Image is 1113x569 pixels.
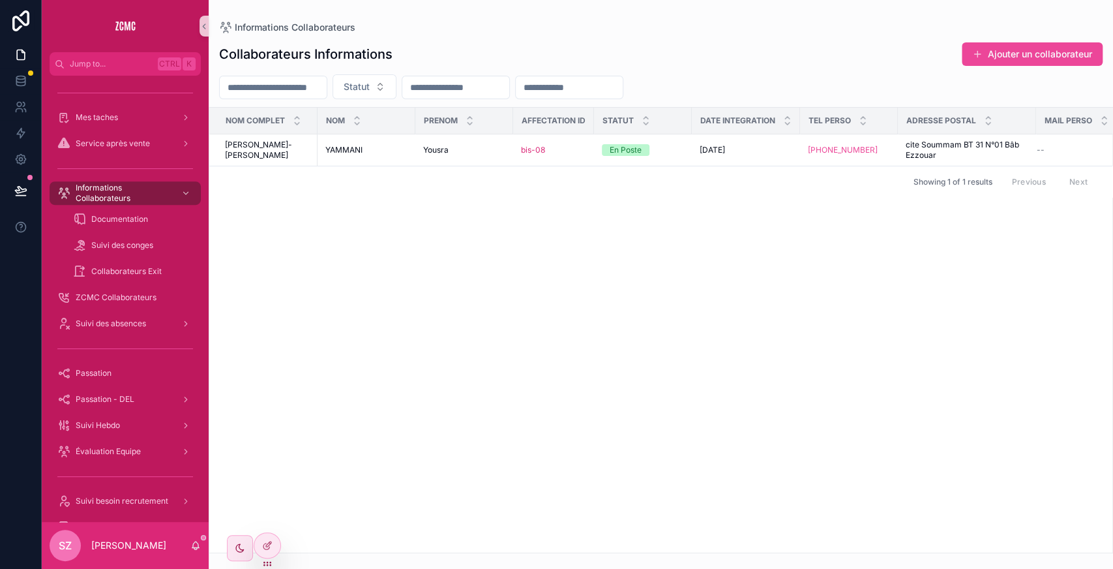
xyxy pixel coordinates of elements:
[50,388,201,411] a: Passation - DEL
[76,394,134,405] span: Passation - DEL
[91,214,148,224] span: Documentation
[700,115,775,126] span: Date integration
[158,57,181,70] span: Ctrl
[325,145,408,155] a: YAMMANI
[344,80,370,93] span: Statut
[962,42,1103,66] button: Ajouter un collaborateur
[76,420,120,431] span: Suivi Hebdo
[906,140,1028,161] a: cite Soummam BT 31 N°01 Bâb Ezzouar
[219,21,355,34] a: Informations Collaborateurs
[424,115,458,126] span: Prenom
[65,208,201,231] a: Documentation
[65,234,201,257] a: Suivi des conges
[225,140,310,161] a: [PERSON_NAME]-[PERSON_NAME]
[423,145,505,155] a: Yousra
[76,112,118,123] span: Mes taches
[50,106,201,129] a: Mes taches
[423,145,449,155] span: Yousra
[50,361,201,385] a: Passation
[50,489,201,513] a: Suivi besoin recrutement
[59,538,72,553] span: SZ
[76,183,171,204] span: Informations Collaborateurs
[76,496,168,506] span: Suivi besoin recrutement
[50,132,201,155] a: Service après vente
[913,177,992,187] span: Showing 1 of 1 results
[808,145,878,155] a: [PHONE_NUMBER]
[235,21,355,34] span: Informations Collaborateurs
[91,539,166,552] p: [PERSON_NAME]
[91,240,153,251] span: Suivi des conges
[50,181,201,205] a: Informations Collaborateurs
[65,260,201,283] a: Collaborateurs Exit
[602,115,634,126] span: Statut
[76,368,111,378] span: Passation
[115,16,136,37] img: App logo
[50,414,201,437] a: Suivi Hebdo
[809,115,851,126] span: Tel Perso
[1045,115,1092,126] span: Mail perso
[700,145,725,155] span: [DATE]
[521,145,586,155] a: bis-08
[184,59,194,69] span: K
[76,446,141,457] span: Évaluation Equipe
[50,286,201,309] a: ZCMC Collaborateurs
[70,59,153,69] span: Jump to...
[91,266,162,277] span: Collaborateurs Exit
[808,145,890,155] a: [PHONE_NUMBER]
[602,144,684,156] a: En Poste
[326,115,345,126] span: Nom
[1037,145,1045,155] span: --
[700,145,792,155] a: [DATE]
[521,145,545,155] a: bis-08
[219,45,393,63] h1: Collaborateurs Informations
[325,145,363,155] span: YAMMANI
[76,138,150,149] span: Service après vente
[50,312,201,335] a: Suivi des absences
[50,440,201,463] a: Évaluation Equipe
[333,74,396,99] button: Select Button
[522,115,586,126] span: Affectation ID
[76,292,156,303] span: ZCMC Collaborateurs
[906,115,976,126] span: Adresse postal
[50,52,201,76] button: Jump to...CtrlK
[610,144,642,156] div: En Poste
[226,115,285,126] span: Nom complet
[76,318,146,329] span: Suivi des absences
[42,76,209,522] div: scrollable content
